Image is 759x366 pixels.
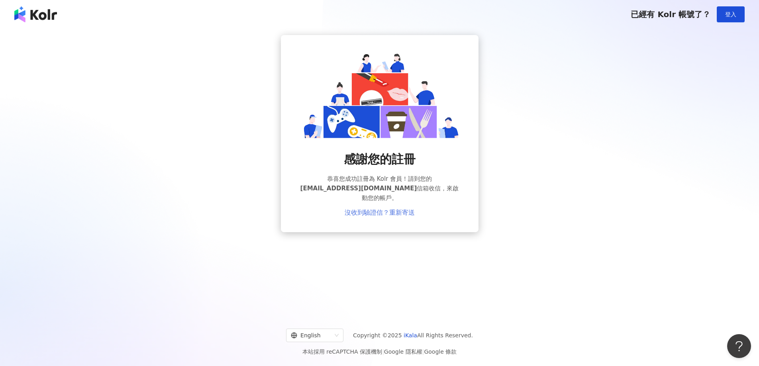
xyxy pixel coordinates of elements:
div: English [291,329,331,342]
span: 登入 [725,11,736,18]
span: 已經有 Kolr 帳號了？ [631,10,710,19]
span: | [382,348,384,355]
button: 登入 [717,6,745,22]
a: Google 隱私權 [384,348,422,355]
span: 感謝您的註冊 [344,151,416,168]
img: logo [14,6,57,22]
a: Google 條款 [424,348,457,355]
span: Copyright © 2025 All Rights Reserved. [353,331,473,340]
iframe: Help Scout Beacon - Open [727,334,751,358]
span: [EMAIL_ADDRESS][DOMAIN_NAME] [300,185,417,192]
a: iKala [404,332,417,339]
span: 本站採用 reCAPTCHA 保護機制 [302,347,457,356]
img: register success [300,51,459,138]
span: | [422,348,424,355]
span: 恭喜您成功註冊為 Kolr 會員！請到您的 信箱收信，來啟動您的帳戶。 [300,174,459,203]
a: 沒收到驗證信？重新寄送 [345,209,415,216]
